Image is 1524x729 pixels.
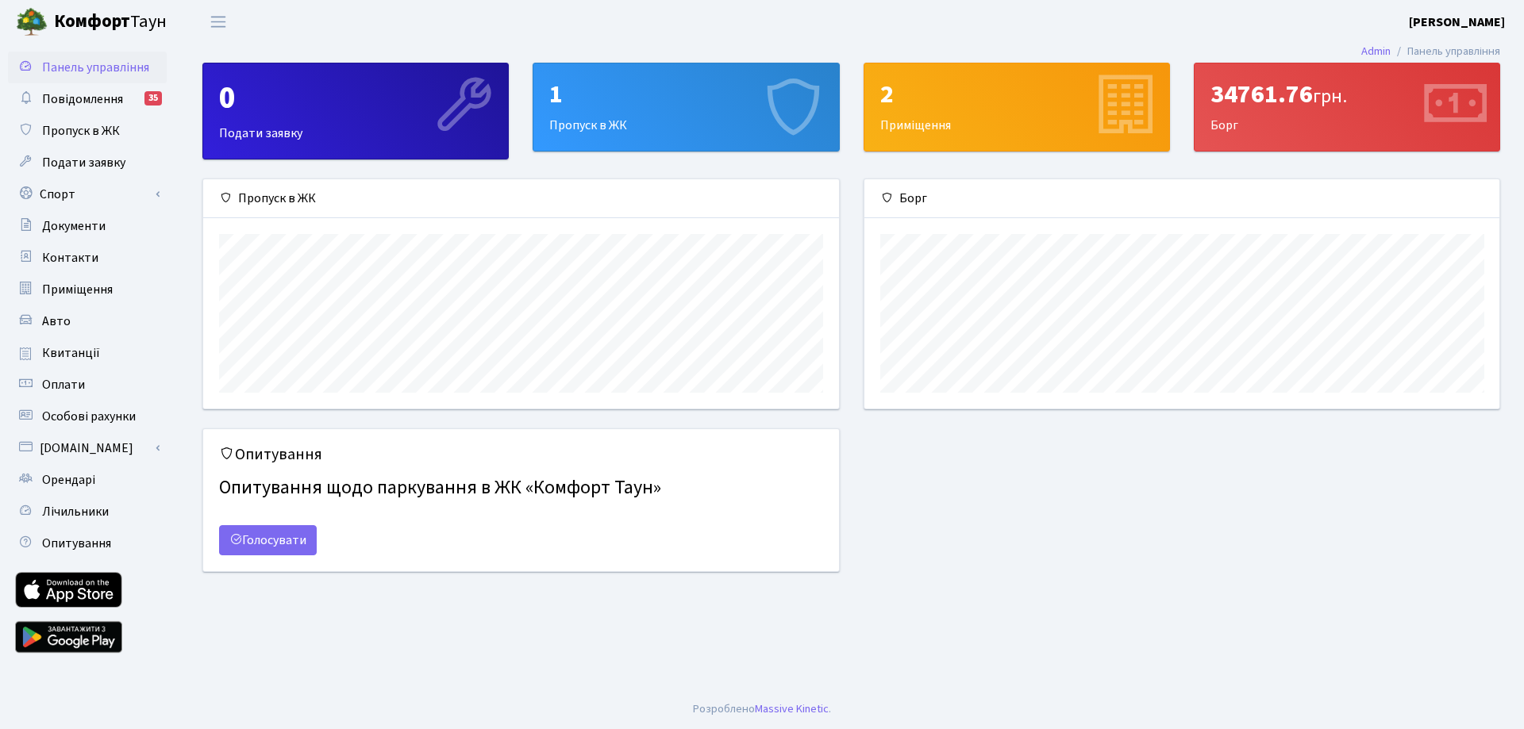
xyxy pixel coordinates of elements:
[54,9,167,36] span: Таун
[1409,13,1505,32] a: [PERSON_NAME]
[42,535,111,552] span: Опитування
[693,700,831,718] div: .
[1313,82,1347,110] span: грн.
[42,59,149,76] span: Панель управління
[864,179,1500,218] div: Борг
[1337,35,1524,68] nav: breadcrumb
[203,179,839,218] div: Пропуск в ЖК
[8,401,167,432] a: Особові рахунки
[1391,43,1500,60] li: Панель управління
[144,91,162,106] div: 35
[42,376,85,393] span: Оплати
[8,83,167,115] a: Повідомлення35
[42,313,71,330] span: Авто
[880,79,1153,109] div: 2
[16,6,48,38] img: logo.png
[8,369,167,401] a: Оплати
[8,496,167,528] a: Лічильники
[42,249,98,267] span: Контакти
[8,337,167,369] a: Квитанції
[8,115,167,147] a: Пропуск в ЖК
[42,154,125,171] span: Подати заявку
[203,63,508,159] div: Подати заявку
[533,63,838,151] div: Пропуск в ЖК
[8,305,167,337] a: Авто
[1409,13,1505,31] b: [PERSON_NAME]
[8,210,167,242] a: Документи
[8,147,167,178] a: Подати заявку
[8,178,167,210] a: Спорт
[1195,63,1499,151] div: Борг
[42,217,106,235] span: Документи
[693,700,755,717] a: Розроблено
[549,79,822,109] div: 1
[42,408,136,425] span: Особові рахунки
[54,9,130,34] b: Комфорт
[864,63,1169,151] div: Приміщення
[42,344,100,362] span: Квитанції
[1210,79,1484,109] div: 34761.76
[8,528,167,559] a: Опитування
[42,471,95,489] span: Орендарі
[219,445,823,464] h5: Опитування
[755,700,829,717] a: Massive Kinetic
[1361,43,1391,59] a: Admin
[8,464,167,496] a: Орендарі
[8,432,167,464] a: [DOMAIN_NAME]
[198,9,238,35] button: Переключити навігацію
[8,274,167,305] a: Приміщення
[42,90,123,108] span: Повідомлення
[8,242,167,274] a: Контакти
[42,281,113,298] span: Приміщення
[219,525,317,555] a: Голосувати
[864,63,1170,152] a: 2Приміщення
[533,63,839,152] a: 1Пропуск в ЖК
[219,470,823,506] h4: Опитування щодо паркування в ЖК «Комфорт Таун»
[42,122,120,140] span: Пропуск в ЖК
[219,79,492,117] div: 0
[42,503,109,520] span: Лічильники
[8,52,167,83] a: Панель управління
[202,63,509,159] a: 0Подати заявку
